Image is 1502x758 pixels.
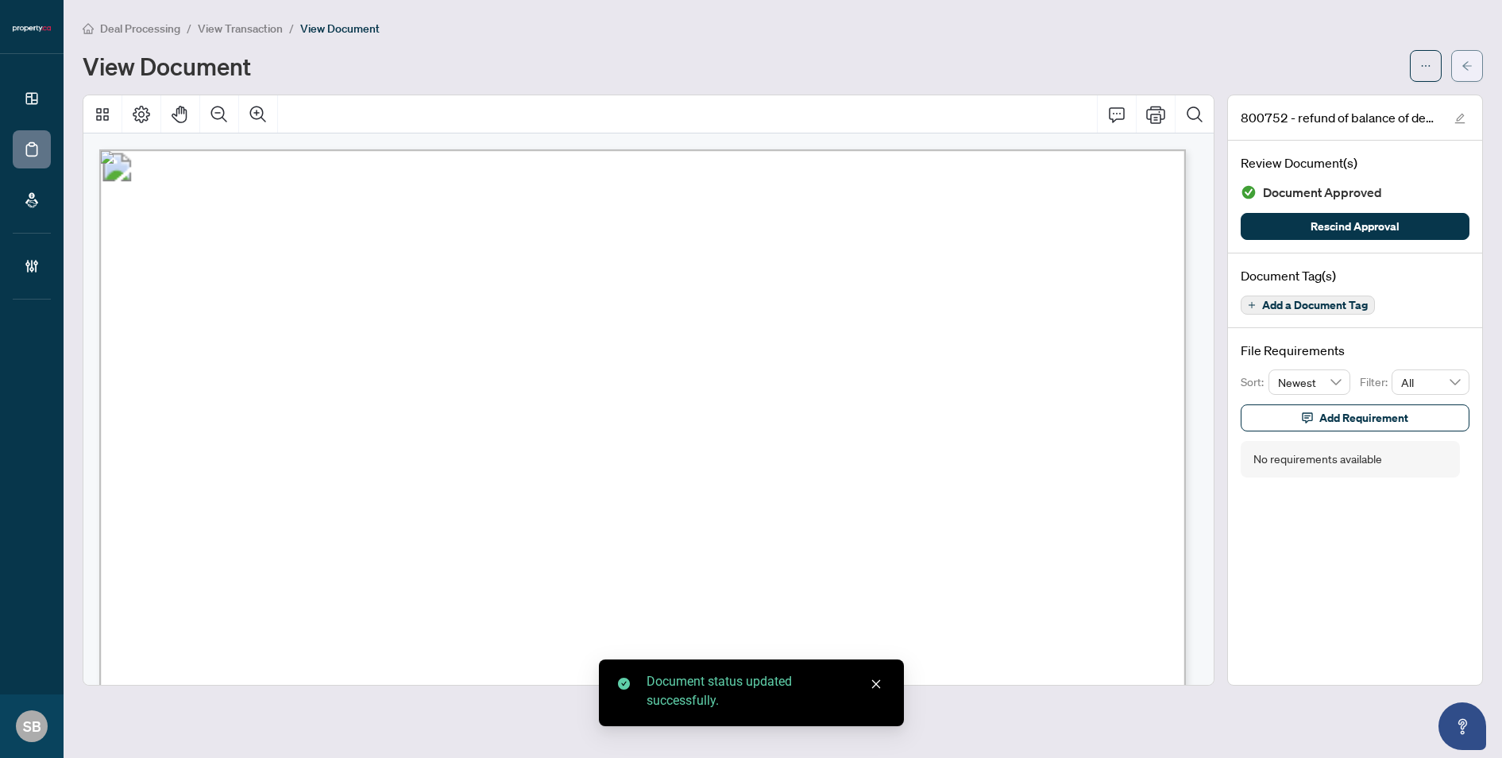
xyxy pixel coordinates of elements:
img: logo [13,24,51,33]
div: Document status updated successfully. [647,672,885,710]
h4: Document Tag(s) [1241,266,1469,285]
p: Filter: [1360,373,1392,391]
button: Add a Document Tag [1241,296,1375,315]
h1: View Document [83,53,251,79]
button: Add Requirement [1241,404,1469,431]
h4: Review Document(s) [1241,153,1469,172]
a: Close [867,675,885,693]
div: No requirements available [1253,451,1382,468]
li: / [187,19,191,37]
span: arrow-left [1461,60,1473,72]
span: plus [1248,301,1256,309]
span: edit [1454,113,1465,124]
span: View Transaction [198,21,283,36]
li: / [289,19,294,37]
h4: File Requirements [1241,341,1469,360]
span: check-circle [618,678,630,690]
span: Deal Processing [100,21,180,36]
p: Sort: [1241,373,1268,391]
span: Add a Document Tag [1262,300,1368,311]
span: All [1401,370,1460,394]
button: Open asap [1438,702,1486,750]
img: Document Status [1241,184,1257,200]
span: View Document [300,21,380,36]
span: close [871,679,882,690]
span: home [83,23,94,34]
button: Rescind Approval [1241,213,1469,240]
span: 800752 - refund of balance of deposit.pdf [1241,108,1439,127]
span: Rescind Approval [1311,214,1400,239]
span: SB [23,715,41,737]
span: ellipsis [1420,60,1431,72]
span: Add Requirement [1319,405,1408,431]
span: Newest [1278,370,1342,394]
span: Document Approved [1263,182,1382,203]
